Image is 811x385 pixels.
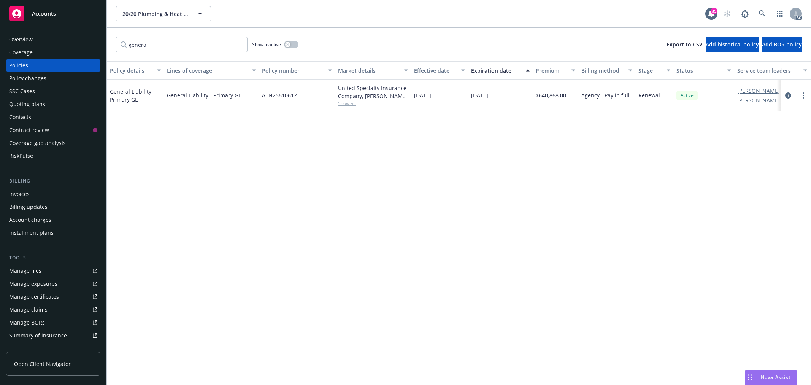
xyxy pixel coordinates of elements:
a: [PERSON_NAME] [737,96,780,104]
a: Contacts [6,111,100,123]
div: United Specialty Insurance Company, [PERSON_NAME] Insurance, Brown & Riding Insurance Services, Inc. [338,84,408,100]
div: Drag to move [745,370,755,385]
span: 20/20 Plumbing & Heating, Inc. [122,10,188,18]
div: Overview [9,33,33,46]
a: SSC Cases [6,85,100,97]
button: Market details [335,61,411,80]
button: Export to CSV [667,37,703,52]
div: Policy details [110,67,152,75]
div: Billing [6,177,100,185]
a: Contract review [6,124,100,136]
span: Show all [338,100,408,107]
a: [PERSON_NAME] [737,87,780,95]
span: [DATE] [414,91,431,99]
button: Policy number [259,61,335,80]
a: General Liability [110,88,153,103]
a: Manage files [6,265,100,277]
div: Billing method [581,67,624,75]
div: Policy number [262,67,324,75]
div: RiskPulse [9,150,33,162]
div: Service team leaders [737,67,799,75]
div: Manage claims [9,304,48,316]
div: Manage files [9,265,41,277]
a: Switch app [772,6,787,21]
a: Policies [6,59,100,72]
div: Stage [638,67,662,75]
div: Manage certificates [9,291,59,303]
span: Add BOR policy [762,41,802,48]
a: Summary of insurance [6,329,100,342]
span: Export to CSV [667,41,703,48]
button: Billing method [578,61,635,80]
span: Add historical policy [706,41,759,48]
button: Service team leaders [734,61,810,80]
a: Manage claims [6,304,100,316]
button: 20/20 Plumbing & Heating, Inc. [116,6,211,21]
span: Nova Assist [761,374,791,380]
button: Policy details [107,61,164,80]
button: Nova Assist [745,370,797,385]
span: Agency - Pay in full [581,91,630,99]
div: Manage exposures [9,278,57,290]
div: Invoices [9,188,30,200]
div: Coverage [9,46,33,59]
span: Show inactive [252,41,281,48]
span: ATN25610612 [262,91,297,99]
button: Add BOR policy [762,37,802,52]
div: Status [676,67,723,75]
button: Status [673,61,734,80]
div: Market details [338,67,400,75]
div: Coverage gap analysis [9,137,66,149]
div: Lines of coverage [167,67,248,75]
a: Installment plans [6,227,100,239]
span: [DATE] [471,91,488,99]
div: Billing updates [9,201,48,213]
div: Expiration date [471,67,521,75]
span: Renewal [638,91,660,99]
a: General Liability - Primary GL [167,91,256,99]
input: Filter by keyword... [116,37,248,52]
button: Lines of coverage [164,61,259,80]
a: Search [755,6,770,21]
a: Manage exposures [6,278,100,290]
a: more [799,91,808,100]
a: Manage certificates [6,291,100,303]
div: Contract review [9,124,49,136]
a: RiskPulse [6,150,100,162]
div: Installment plans [9,227,54,239]
div: Premium [536,67,567,75]
button: Stage [635,61,673,80]
a: Report a Bug [737,6,752,21]
div: Summary of insurance [9,329,67,342]
div: Quoting plans [9,98,45,110]
span: Open Client Navigator [14,360,71,368]
div: Policy changes [9,72,46,84]
div: SSC Cases [9,85,35,97]
div: Account charges [9,214,51,226]
span: $640,868.00 [536,91,566,99]
button: Effective date [411,61,468,80]
button: Add historical policy [706,37,759,52]
button: Premium [533,61,578,80]
a: Start snowing [720,6,735,21]
div: 39 [711,8,717,14]
div: Tools [6,254,100,262]
a: Overview [6,33,100,46]
a: Billing updates [6,201,100,213]
a: Policy changes [6,72,100,84]
a: Coverage [6,46,100,59]
div: Effective date [414,67,457,75]
div: Contacts [9,111,31,123]
a: Accounts [6,3,100,24]
span: Active [679,92,695,99]
a: Quoting plans [6,98,100,110]
div: Policies [9,59,28,72]
a: Manage BORs [6,317,100,329]
button: Expiration date [468,61,533,80]
div: Manage BORs [9,317,45,329]
a: Coverage gap analysis [6,137,100,149]
span: - Primary GL [110,88,153,103]
a: Invoices [6,188,100,200]
a: circleInformation [784,91,793,100]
